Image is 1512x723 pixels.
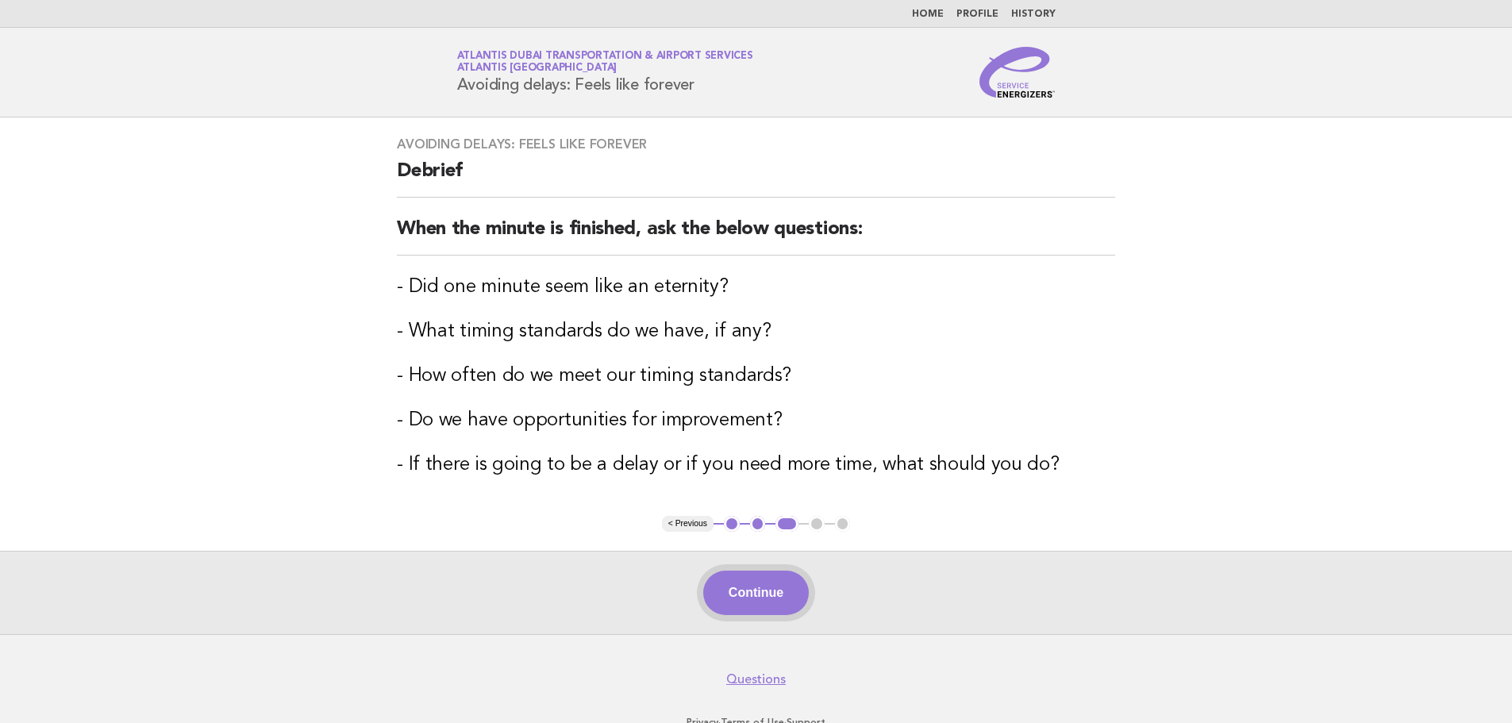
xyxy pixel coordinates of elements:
[703,571,809,615] button: Continue
[397,159,1115,198] h2: Debrief
[457,63,617,74] span: Atlantis [GEOGRAPHIC_DATA]
[750,516,766,532] button: 2
[1011,10,1056,19] a: History
[397,408,1115,433] h3: - Do we have opportunities for improvement?
[775,516,798,532] button: 3
[397,363,1115,389] h3: - How often do we meet our timing standards?
[397,319,1115,344] h3: - What timing standards do we have, if any?
[662,516,714,532] button: < Previous
[912,10,944,19] a: Home
[724,516,740,532] button: 1
[397,137,1115,152] h3: Avoiding delays: Feels like forever
[726,671,786,687] a: Questions
[397,452,1115,478] h3: - If there is going to be a delay or if you need more time, what should you do?
[979,47,1056,98] img: Service Energizers
[457,52,753,93] h1: Avoiding delays: Feels like forever
[397,275,1115,300] h3: - Did one minute seem like an eternity?
[956,10,998,19] a: Profile
[397,217,1115,256] h2: When the minute is finished, ask the below questions:
[457,51,753,73] a: Atlantis Dubai Transportation & Airport ServicesAtlantis [GEOGRAPHIC_DATA]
